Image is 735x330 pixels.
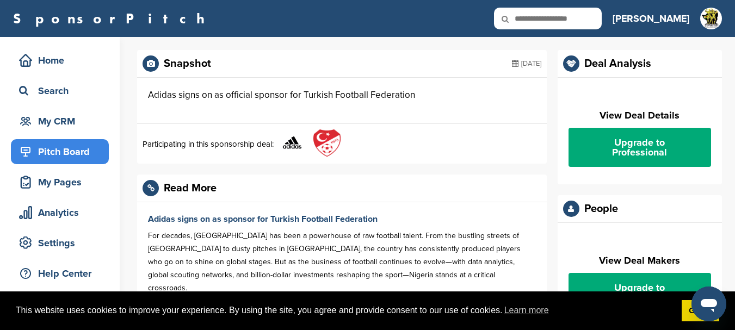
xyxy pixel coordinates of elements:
div: Deal Analysis [584,58,651,69]
div: My CRM [16,111,109,131]
a: My CRM [11,109,109,134]
a: learn more about cookies [503,302,551,319]
span: This website uses cookies to improve your experience. By using the site, you agree and provide co... [16,302,673,319]
a: Help Center [11,261,109,286]
a: [PERSON_NAME] [613,7,689,30]
div: [DATE] [512,55,541,72]
a: Search [11,78,109,103]
div: People [584,203,618,214]
p: Participating in this sponsorship deal: [143,138,274,151]
h2: View Deal Details [569,108,712,123]
iframe: Button to launch messaging window [691,287,726,321]
div: For decades, [GEOGRAPHIC_DATA] has been a powerhouse of raw football talent. From the bustling st... [148,229,536,295]
div: Analytics [16,203,109,222]
div: Pitch Board [16,142,109,161]
a: Analytics [11,200,109,225]
a: SponsorPitch [13,11,212,26]
div: Home [16,51,109,70]
img: Hwjxykur 400x400 [279,129,306,157]
div: Search [16,81,109,101]
div: My Pages [16,172,109,192]
a: Upgrade to Professional [569,128,712,167]
div: Settings [16,233,109,253]
a: Home [11,48,109,73]
a: Adidas signs on as sponsor for Turkish Football Federation [148,214,378,225]
a: Pitch Board [11,139,109,164]
h3: [PERSON_NAME] [613,11,689,26]
div: Help Center [16,264,109,283]
a: My Pages [11,170,109,195]
h2: View Deal Makers [569,253,712,268]
img: Img 0015 [700,8,722,29]
div: Read More [164,183,217,194]
div: Adidas signs on as official sponsor for Turkish Football Federation [148,89,415,102]
img: Images (8) [313,129,341,157]
div: Snapshot [164,58,211,69]
a: Upgrade to Professional [569,273,712,312]
a: dismiss cookie message [682,300,719,322]
a: Settings [11,231,109,256]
